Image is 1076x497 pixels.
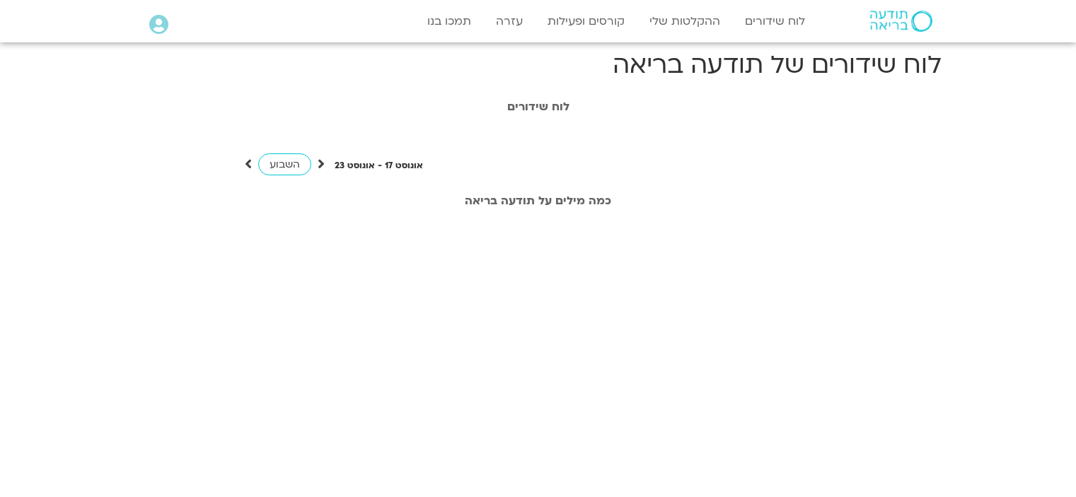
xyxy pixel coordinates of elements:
[870,11,932,32] img: תודעה בריאה
[135,48,942,82] h1: לוח שידורים של תודעה בריאה
[420,8,478,35] a: תמכו בנו
[489,8,530,35] a: עזרה
[540,8,632,35] a: קורסים ופעילות
[738,8,812,35] a: לוח שידורים
[142,100,935,113] h1: לוח שידורים
[642,8,727,35] a: ההקלטות שלי
[270,158,300,171] span: השבוע
[258,153,311,175] a: השבוע
[335,158,423,173] p: אוגוסט 17 - אוגוסט 23
[142,194,935,207] h2: כמה מילים על תודעה בריאה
